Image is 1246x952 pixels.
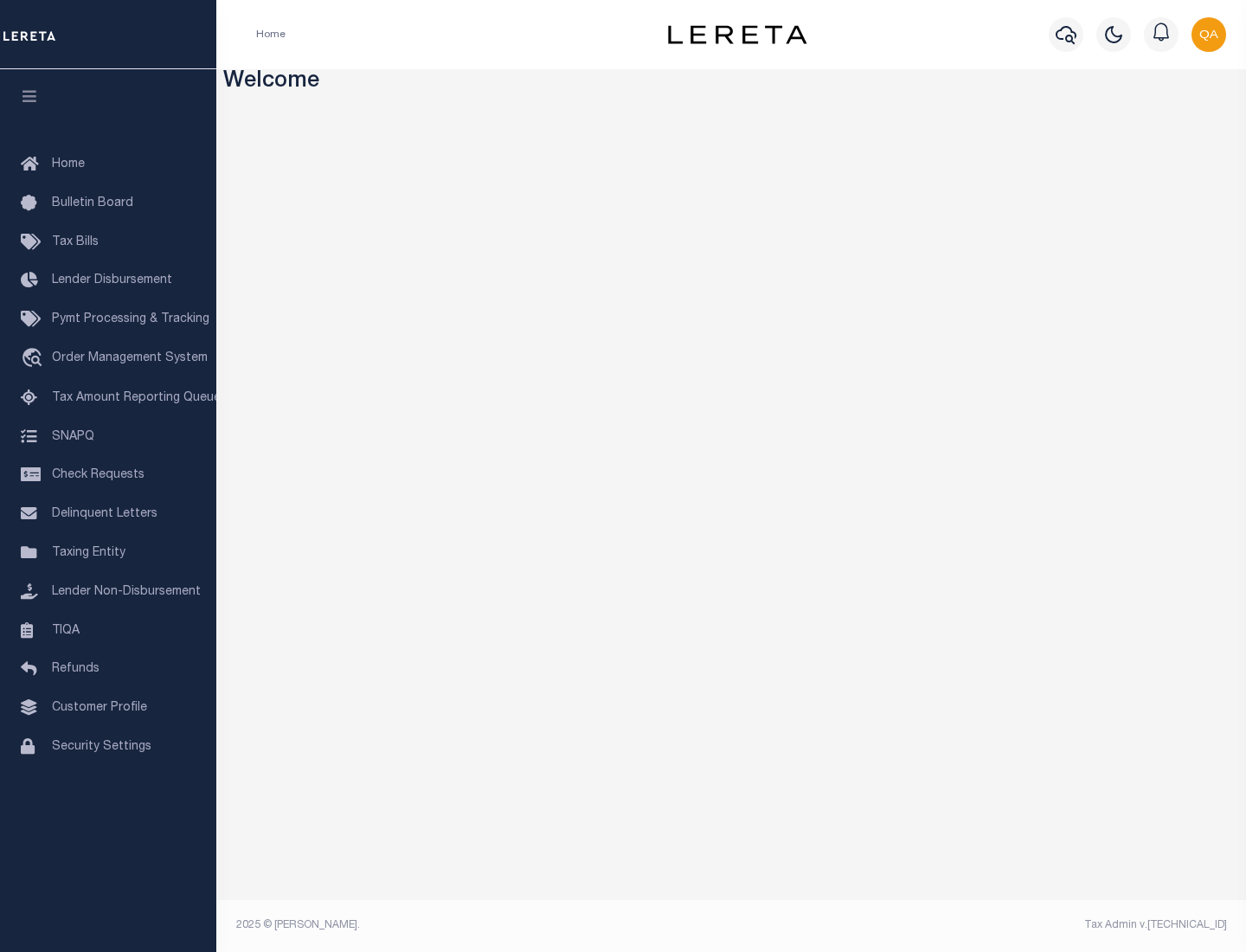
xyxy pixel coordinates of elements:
span: Pymt Processing & Tracking [52,313,209,325]
span: Security Settings [52,741,151,753]
span: Taxing Entity [52,547,125,559]
span: Tax Amount Reporting Queue [52,392,221,404]
span: Bulletin Board [52,197,133,209]
span: Customer Profile [52,702,147,714]
span: SNAPQ [52,430,94,442]
li: Home [256,27,286,42]
img: logo-dark.svg [668,25,806,44]
img: svg+xml;base64,PHN2ZyB4bWxucz0iaHR0cDovL3d3dy53My5vcmcvMjAwMC9zdmciIHBvaW50ZXItZXZlbnRzPSJub25lIi... [1191,17,1226,52]
span: Tax Bills [52,236,99,248]
span: Delinquent Letters [52,508,157,520]
div: Tax Admin v.[TECHNICAL_ID] [744,917,1227,933]
span: Lender Disbursement [52,274,172,286]
div: 2025 © [PERSON_NAME]. [223,917,732,933]
span: Lender Non-Disbursement [52,586,201,598]
span: TIQA [52,624,80,636]
span: Check Requests [52,469,145,481]
span: Order Management System [52,352,208,364]
i: travel_explore [21,348,48,370]
span: Home [52,158,85,170]
h3: Welcome [223,69,1240,96]
span: Refunds [52,663,100,675]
